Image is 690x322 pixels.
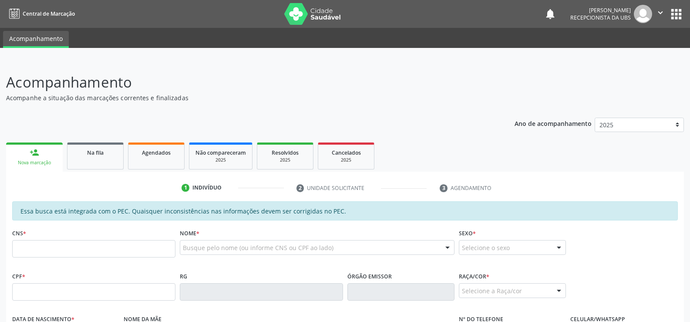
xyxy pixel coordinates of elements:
[459,227,476,240] label: Sexo
[6,7,75,21] a: Central de Marcação
[23,10,75,17] span: Central de Marcação
[324,157,368,163] div: 2025
[462,243,510,252] span: Selecione o sexo
[195,157,246,163] div: 2025
[332,149,361,156] span: Cancelados
[6,93,481,102] p: Acompanhe a situação das marcações correntes e finalizadas
[142,149,171,156] span: Agendados
[12,227,26,240] label: CNS
[570,7,631,14] div: [PERSON_NAME]
[634,5,652,23] img: img
[183,243,333,252] span: Busque pelo nome (ou informe CNS ou CPF ao lado)
[263,157,307,163] div: 2025
[3,31,69,48] a: Acompanhamento
[544,8,556,20] button: notifications
[192,184,222,192] div: Indivíduo
[462,286,522,295] span: Selecione a Raça/cor
[669,7,684,22] button: apps
[195,149,246,156] span: Não compareceram
[656,8,665,17] i: 
[12,201,678,220] div: Essa busca está integrada com o PEC. Quaisquer inconsistências nas informações devem ser corrigid...
[652,5,669,23] button: 
[180,270,187,283] label: RG
[30,148,39,157] div: person_add
[182,184,189,192] div: 1
[6,71,481,93] p: Acompanhamento
[12,159,57,166] div: Nova marcação
[459,270,489,283] label: Raça/cor
[180,227,199,240] label: Nome
[570,14,631,21] span: Recepcionista da UBS
[272,149,299,156] span: Resolvidos
[347,270,392,283] label: Órgão emissor
[515,118,592,129] p: Ano de acompanhamento
[87,149,104,156] span: Na fila
[12,270,25,283] label: CPF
